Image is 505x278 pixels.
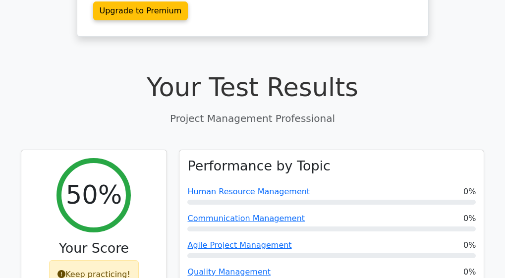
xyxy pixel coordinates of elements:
span: 0% [463,213,476,224]
h3: Your Score [29,240,159,256]
span: 0% [463,239,476,251]
a: Human Resource Management [187,187,310,196]
a: Quality Management [187,267,271,277]
span: 0% [463,186,476,198]
h3: Performance by Topic [187,158,330,174]
h1: Your Test Results [21,72,485,103]
span: 0% [463,266,476,278]
a: Agile Project Management [187,240,291,250]
p: Project Management Professional [21,111,485,126]
h2: 50% [66,180,122,210]
a: Communication Management [187,214,305,223]
a: Upgrade to Premium [93,1,188,20]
